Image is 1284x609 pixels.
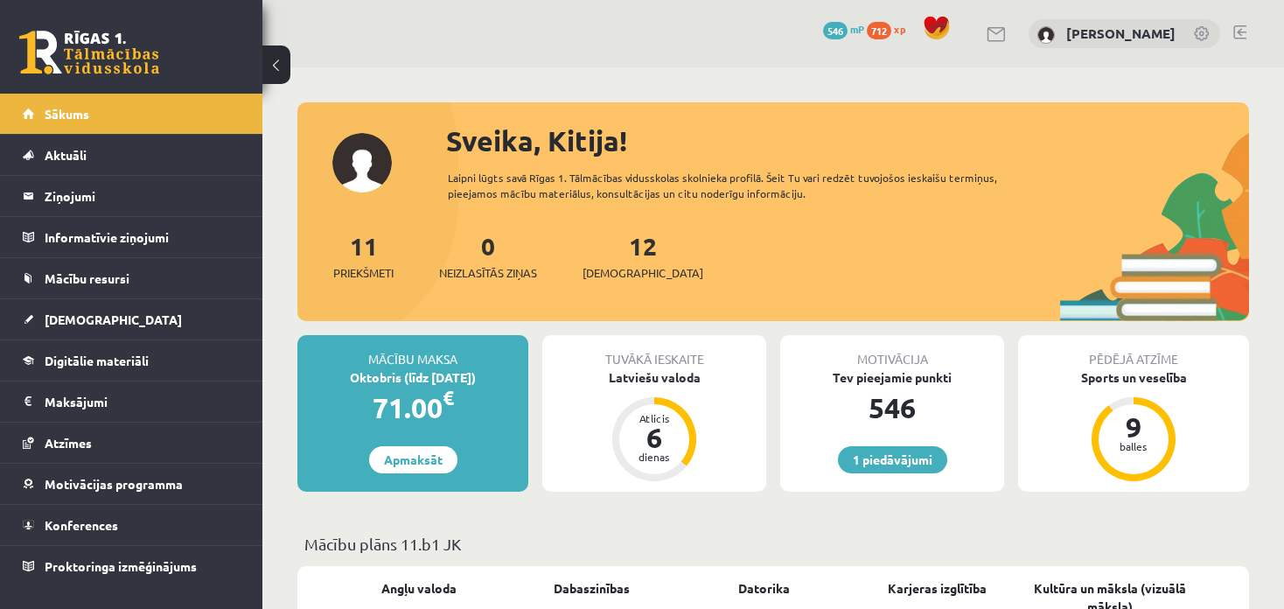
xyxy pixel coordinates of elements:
[583,230,703,282] a: 12[DEMOGRAPHIC_DATA]
[738,579,790,598] a: Datorika
[542,368,766,387] div: Latviešu valoda
[333,230,394,282] a: 11Priekšmeti
[894,22,905,36] span: xp
[554,579,630,598] a: Dabaszinības
[23,546,241,586] a: Proktoringa izmēģinājums
[542,368,766,484] a: Latviešu valoda Atlicis 6 dienas
[1066,24,1176,42] a: [PERSON_NAME]
[867,22,914,36] a: 712 xp
[23,423,241,463] a: Atzīmes
[45,217,241,257] legend: Informatīvie ziņojumi
[333,264,394,282] span: Priekšmeti
[381,579,457,598] a: Angļu valoda
[23,135,241,175] a: Aktuāli
[583,264,703,282] span: [DEMOGRAPHIC_DATA]
[439,230,537,282] a: 0Neizlasītās ziņas
[1018,368,1249,484] a: Sports un veselība 9 balles
[1037,26,1055,44] img: Kitija Borkovska
[297,387,528,429] div: 71.00
[823,22,864,36] a: 546 mP
[1107,413,1160,441] div: 9
[1018,335,1249,368] div: Pēdējā atzīme
[45,353,149,368] span: Digitālie materiāli
[542,335,766,368] div: Tuvākā ieskaite
[443,385,454,410] span: €
[45,270,129,286] span: Mācību resursi
[888,579,987,598] a: Karjeras izglītība
[628,413,680,423] div: Atlicis
[45,147,87,163] span: Aktuāli
[867,22,891,39] span: 712
[448,170,1019,201] div: Laipni lūgts savā Rīgas 1. Tālmācības vidusskolas skolnieka profilā. Šeit Tu vari redzēt tuvojošo...
[780,335,1004,368] div: Motivācija
[45,476,183,492] span: Motivācijas programma
[297,335,528,368] div: Mācību maksa
[23,299,241,339] a: [DEMOGRAPHIC_DATA]
[1018,368,1249,387] div: Sports un veselība
[297,368,528,387] div: Oktobris (līdz [DATE])
[23,94,241,134] a: Sākums
[19,31,159,74] a: Rīgas 1. Tālmācības vidusskola
[823,22,848,39] span: 546
[304,532,1242,556] p: Mācību plāns 11.b1 JK
[45,176,241,216] legend: Ziņojumi
[780,368,1004,387] div: Tev pieejamie punkti
[850,22,864,36] span: mP
[23,340,241,381] a: Digitālie materiāli
[628,423,680,451] div: 6
[780,387,1004,429] div: 546
[45,435,92,451] span: Atzīmes
[23,176,241,216] a: Ziņojumi
[45,106,89,122] span: Sākums
[45,381,241,422] legend: Maksājumi
[23,505,241,545] a: Konferences
[23,258,241,298] a: Mācību resursi
[45,558,197,574] span: Proktoringa izmēģinājums
[446,120,1249,162] div: Sveika, Kitija!
[369,446,457,473] a: Apmaksāt
[439,264,537,282] span: Neizlasītās ziņas
[23,381,241,422] a: Maksājumi
[628,451,680,462] div: dienas
[23,217,241,257] a: Informatīvie ziņojumi
[45,517,118,533] span: Konferences
[23,464,241,504] a: Motivācijas programma
[45,311,182,327] span: [DEMOGRAPHIC_DATA]
[838,446,947,473] a: 1 piedāvājumi
[1107,441,1160,451] div: balles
